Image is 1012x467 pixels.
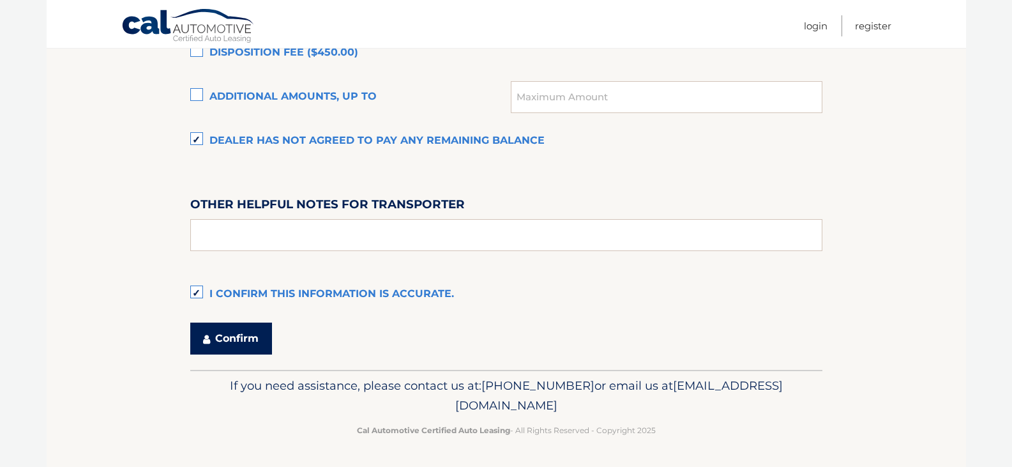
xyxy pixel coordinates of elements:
label: Other helpful notes for transporter [190,195,465,218]
span: [PHONE_NUMBER] [481,378,594,393]
a: Register [855,15,891,36]
a: Login [804,15,827,36]
p: If you need assistance, please contact us at: or email us at [199,376,814,417]
button: Confirm [190,323,272,355]
label: I confirm this information is accurate. [190,282,822,307]
label: Additional amounts, up to [190,84,511,110]
input: Maximum Amount [511,81,822,113]
a: Cal Automotive [121,8,255,45]
p: - All Rights Reserved - Copyright 2025 [199,424,814,437]
strong: Cal Automotive Certified Auto Leasing [357,425,510,435]
label: Dealer has not agreed to pay any remaining balance [190,128,822,154]
label: Disposition Fee ($450.00) [190,40,822,66]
